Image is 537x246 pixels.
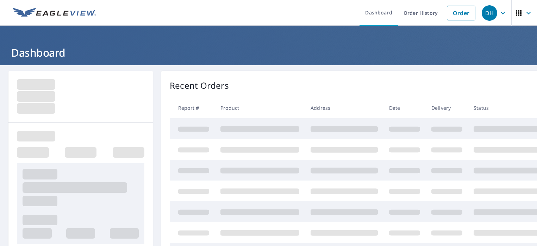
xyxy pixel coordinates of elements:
[426,97,468,118] th: Delivery
[305,97,383,118] th: Address
[170,79,229,92] p: Recent Orders
[170,97,215,118] th: Report #
[215,97,305,118] th: Product
[8,45,529,60] h1: Dashboard
[383,97,426,118] th: Date
[13,8,96,18] img: EV Logo
[482,5,497,21] div: DH
[447,6,475,20] a: Order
